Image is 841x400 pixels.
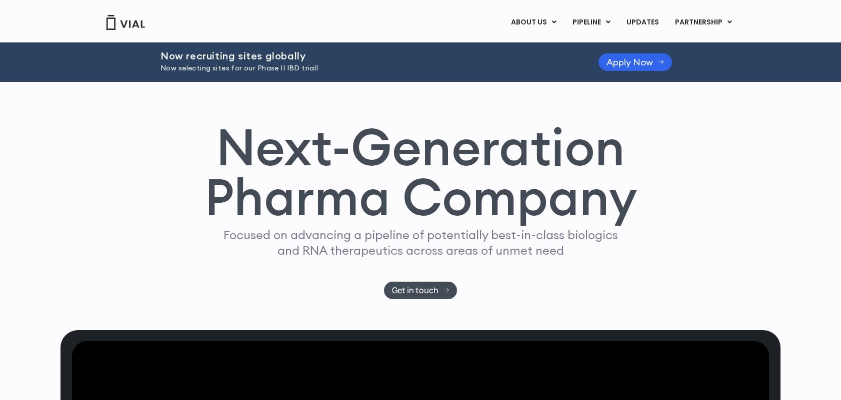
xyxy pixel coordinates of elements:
a: Get in touch [384,282,457,299]
span: Get in touch [392,287,438,294]
img: Vial Logo [105,15,145,30]
h2: Now recruiting sites globally [160,50,573,61]
a: PIPELINEMenu Toggle [564,14,618,31]
a: PARTNERSHIPMenu Toggle [667,14,740,31]
p: Focused on advancing a pipeline of potentially best-in-class biologics and RNA therapeutics acros... [219,227,622,258]
a: Apply Now [598,53,672,71]
a: ABOUT USMenu Toggle [503,14,564,31]
span: Apply Now [606,58,653,66]
h1: Next-Generation Pharma Company [204,122,637,223]
a: UPDATES [618,14,666,31]
p: Now selecting sites for our Phase II IBD trial! [160,63,573,74]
